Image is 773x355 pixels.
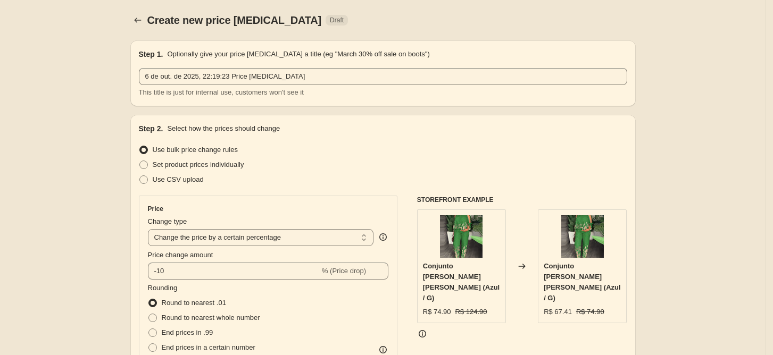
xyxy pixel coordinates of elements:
[330,16,344,24] span: Draft
[153,146,238,154] span: Use bulk price change rules
[148,217,187,225] span: Change type
[147,14,322,26] span: Create new price [MEDICAL_DATA]
[455,307,487,317] strike: R$ 124.90
[167,49,429,60] p: Optionally give your price [MEDICAL_DATA] a title (eg "March 30% off sale on boots")
[167,123,280,134] p: Select how the prices should change
[153,175,204,183] span: Use CSV upload
[139,123,163,134] h2: Step 2.
[561,215,604,258] img: S05f2650a7c6946fe941405f74e76dd44J_80x.webp
[148,284,178,292] span: Rounding
[423,262,500,302] span: Conjunto [PERSON_NAME] [PERSON_NAME] (Azul / G)
[576,307,604,317] strike: R$ 74.90
[148,263,320,280] input: -15
[139,68,627,85] input: 30% off holiday sale
[162,299,226,307] span: Round to nearest .01
[544,262,620,302] span: Conjunto [PERSON_NAME] [PERSON_NAME] (Azul / G)
[148,205,163,213] h3: Price
[417,196,627,204] h6: STOREFRONT EXAMPLE
[148,251,213,259] span: Price change amount
[544,307,572,317] div: R$ 67.41
[423,307,451,317] div: R$ 74.90
[162,314,260,322] span: Round to nearest whole number
[139,88,304,96] span: This title is just for internal use, customers won't see it
[378,232,388,242] div: help
[162,328,213,336] span: End prices in .99
[153,160,244,168] span: Set product prices individually
[130,13,145,28] button: Price change jobs
[162,343,255,351] span: End prices in a certain number
[322,267,366,275] span: % (Price drop)
[440,215,483,258] img: S05f2650a7c6946fe941405f74e76dd44J_80x.webp
[139,49,163,60] h2: Step 1.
